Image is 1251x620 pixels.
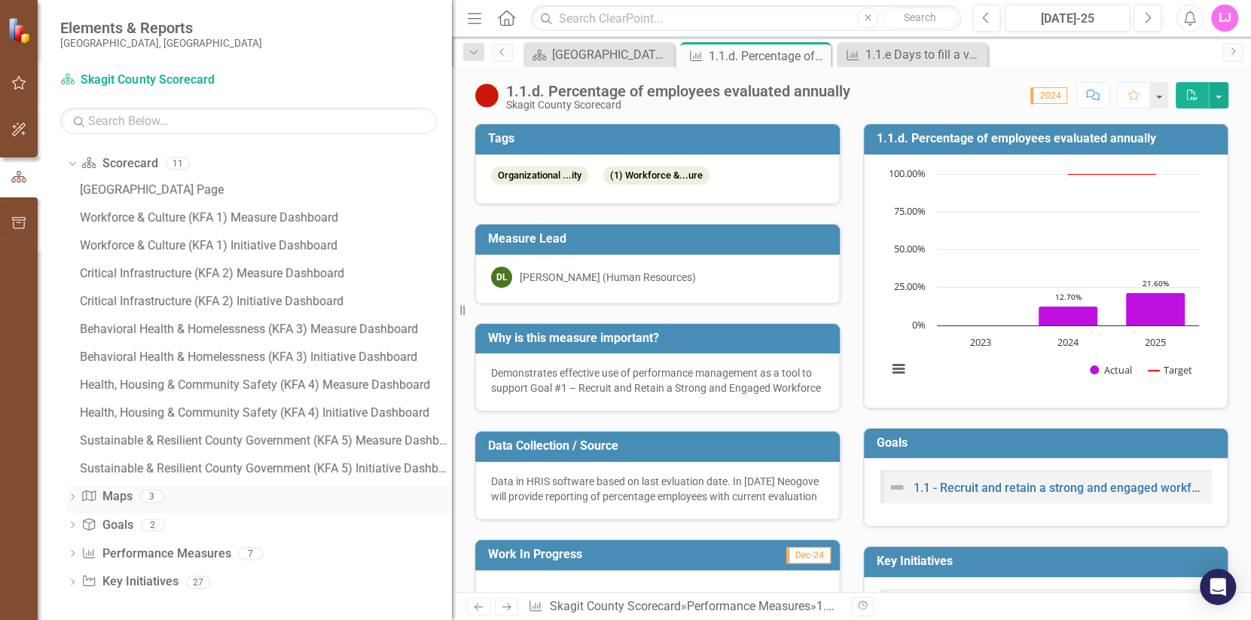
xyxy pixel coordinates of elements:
[491,474,824,504] div: Data in HRIS software based on last evluation date. In [DATE] Neogove will provide reporting of p...
[877,554,1221,568] h3: Key Initiatives
[865,45,984,64] div: 1.1.e Days to fill a vacant position from time closed
[80,406,452,420] div: Health, Housing & Community Safety (KFA 4) Initiative Dashboard
[552,45,670,64] div: [GEOGRAPHIC_DATA] Page
[880,166,1213,392] div: Chart. Highcharts interactive chart.
[76,234,452,258] a: Workforce & Culture (KFA 1) Initiative Dashboard
[76,261,452,286] a: Critical Infrastructure (KFA 2) Measure Dashboard
[186,576,210,588] div: 27
[1090,364,1132,377] button: Show Actual
[80,322,452,336] div: Behavioral Health & Homelessness (KFA 3) Measure Dashboard
[76,429,452,453] a: Sustainable & Resilient County Government (KFA 5) Measure Dashboard
[76,289,452,313] a: Critical Infrastructure (KFA 2) Initiative Dashboard
[81,573,178,591] a: Key Initiatives
[491,365,824,396] div: Demonstrates effective use of performance management as a tool to support Goal #1 – Recruit and R...
[80,239,452,252] div: Workforce & Culture (KFA 1) Initiative Dashboard
[76,457,452,481] a: Sustainable & Resilient County Government (KFA 5) Initiative Dashboard
[140,490,164,503] div: 3
[166,157,190,170] div: 11
[841,45,984,64] a: 1.1.e Days to fill a vacant position from time closed
[528,598,840,615] div: » »
[1005,5,1130,32] button: [DATE]-25
[882,8,957,29] button: Search
[1104,363,1132,377] text: Actual
[981,292,1185,325] g: Actual, series 1 of 2. Bar series with 3 bars.
[877,132,1221,145] h3: 1.1.d. Percentage of employees evaluated annually
[76,345,452,369] a: Behavioral Health & Homelessness (KFA 3) Initiative Dashboard
[239,547,263,560] div: 7
[970,335,991,349] text: 2023
[894,204,926,218] text: 75.00%
[76,178,452,202] a: [GEOGRAPHIC_DATA] Page
[1211,5,1238,32] button: LJ
[1145,335,1166,349] text: 2025
[888,358,909,379] button: View chart menu, Chart
[981,171,1159,177] g: Target, series 2 of 2. Line with 3 data points.
[506,99,850,111] div: Skagit County Scorecard
[76,373,452,397] a: Health, Housing & Community Safety (KFA 4) Measure Dashboard
[1030,87,1067,104] span: 2024
[80,267,452,280] div: Critical Infrastructure (KFA 2) Measure Dashboard
[603,166,709,185] span: (1) Workforce &...ure
[76,401,452,425] a: Health, Housing & Community Safety (KFA 4) Initiative Dashboard
[76,317,452,341] a: Behavioral Health & Homelessness (KFA 3) Measure Dashboard
[488,331,832,345] h3: Why is this measure important?
[80,350,452,364] div: Behavioral Health & Homelessness (KFA 3) Initiative Dashboard
[60,19,262,37] span: Elements & Reports
[80,295,452,308] div: Critical Infrastructure (KFA 2) Initiative Dashboard
[550,599,681,613] a: Skagit County Scorecard
[488,548,719,561] h3: Work In Progress
[80,462,452,475] div: Sustainable & Resilient County Government (KFA 5) Initiative Dashboard
[880,166,1207,392] svg: Interactive chart
[1055,292,1082,302] text: 12.70%
[141,518,165,531] div: 2
[1125,292,1185,325] path: 2025, 21.6. Actual.
[1149,364,1192,377] button: Show Target
[709,47,827,66] div: 1.1.d. Percentage of employees evaluated annually
[786,547,831,563] span: Dec-24
[60,37,262,49] small: [GEOGRAPHIC_DATA], [GEOGRAPHIC_DATA]
[687,599,810,613] a: Performance Measures
[904,11,936,23] span: Search
[888,478,906,496] img: Not Defined
[894,242,926,255] text: 50.00%
[1163,363,1192,377] text: Target
[60,72,249,89] a: Skagit County Scorecard
[1200,569,1236,605] div: Open Intercom Messenger
[912,318,926,331] text: 0%
[877,436,1221,450] h3: Goals
[8,17,34,44] img: ClearPoint Strategy
[60,108,437,134] input: Search Below...
[506,83,850,99] div: 1.1.d. Percentage of employees evaluated annually
[80,434,452,447] div: Sustainable & Resilient County Government (KFA 5) Measure Dashboard
[488,132,832,145] h3: Tags
[76,206,452,230] a: Workforce & Culture (KFA 1) Measure Dashboard
[80,378,452,392] div: Health, Housing & Community Safety (KFA 4) Measure Dashboard
[81,545,230,563] a: Performance Measures
[914,481,1219,495] a: 1.1 - Recruit and retain a strong and engaged workforce.
[80,183,452,197] div: [GEOGRAPHIC_DATA] Page
[488,232,832,246] h3: Measure Lead
[491,166,588,185] span: Organizational ...ity
[520,270,696,285] div: [PERSON_NAME] (Human Resources)
[81,488,132,505] a: Maps
[1038,306,1097,325] path: 2024, 12.7. Actual.
[1057,335,1079,349] text: 2024
[81,155,157,173] a: Scorecard
[531,5,961,32] input: Search ClearPoint...
[1143,278,1169,289] text: 21.60%
[80,211,452,224] div: Workforce & Culture (KFA 1) Measure Dashboard
[816,599,1087,613] div: 1.1.d. Percentage of employees evaluated annually
[889,166,926,180] text: 100.00%
[474,84,499,108] img: Below Plan
[1010,10,1124,28] div: [DATE]-25
[491,267,512,288] div: DL
[488,439,832,453] h3: Data Collection / Source
[527,45,670,64] a: [GEOGRAPHIC_DATA] Page
[81,517,133,534] a: Goals
[894,279,926,293] text: 25.00%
